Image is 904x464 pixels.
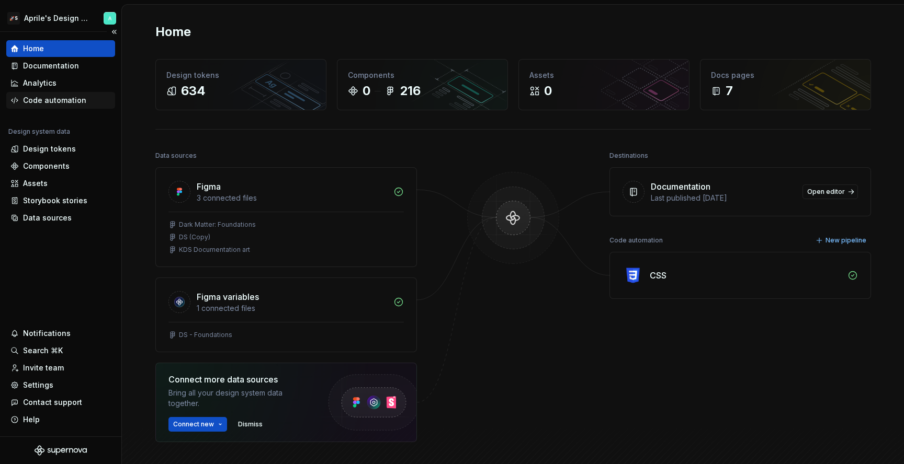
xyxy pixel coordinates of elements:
[826,236,866,245] span: New pipeline
[197,180,221,193] div: Figma
[23,61,79,71] div: Documentation
[155,59,326,110] a: Design tokens634
[179,233,210,241] div: DS (Copy)
[168,373,310,386] div: Connect more data sources
[348,70,497,80] div: Components
[107,25,121,39] button: Collapse sidebar
[518,59,690,110] a: Assets0
[6,40,115,57] a: Home
[711,70,860,80] div: Docs pages
[6,158,115,175] a: Components
[24,13,91,24] div: Aprile's Design System
[238,420,263,428] span: Dismiss
[7,12,20,25] div: 🚀S
[812,233,871,248] button: New pipeline
[166,70,315,80] div: Design tokens
[23,397,82,408] div: Contact support
[155,277,417,352] a: Figma variables1 connected filesDS - Foundations
[6,394,115,411] button: Contact support
[197,291,259,303] div: Figma variables
[23,95,86,106] div: Code automation
[609,148,648,163] div: Destinations
[197,193,387,203] div: 3 connected files
[803,184,858,199] a: Open editor
[23,161,70,171] div: Components
[6,141,115,157] a: Design tokens
[529,70,679,80] div: Assets
[650,269,666,282] div: CSS
[23,144,76,154] div: Design tokens
[2,7,119,29] button: 🚀SAprile's Design SystemArtem
[23,43,44,54] div: Home
[104,12,116,25] img: Artem
[23,178,48,189] div: Assets
[8,127,70,136] div: Design system data
[6,342,115,359] button: Search ⌘K
[6,75,115,91] a: Analytics
[6,411,115,428] button: Help
[23,195,87,206] div: Storybook stories
[168,388,310,409] div: Bring all your design system data together.
[181,83,206,99] div: 634
[197,303,387,314] div: 1 connected files
[23,213,72,223] div: Data sources
[726,83,733,99] div: 7
[179,246,250,254] div: KDS Documentation art
[807,188,845,196] span: Open editor
[337,59,508,110] a: Components0216
[609,233,663,248] div: Code automation
[23,78,56,88] div: Analytics
[651,180,710,193] div: Documentation
[179,331,232,339] div: DS - Foundations
[700,59,871,110] a: Docs pages7
[400,83,421,99] div: 216
[6,175,115,192] a: Assets
[155,148,197,163] div: Data sources
[6,359,115,376] a: Invite team
[155,24,191,40] h2: Home
[155,167,417,267] a: Figma3 connected filesDark Matter: FoundationsDS (Copy)KDS Documentation art
[6,57,115,74] a: Documentation
[6,210,115,226] a: Data sources
[23,328,71,339] div: Notifications
[651,193,796,203] div: Last published [DATE]
[168,417,227,432] button: Connect new
[544,83,552,99] div: 0
[179,221,256,229] div: Dark Matter: Foundations
[6,325,115,342] button: Notifications
[233,417,267,432] button: Dismiss
[173,420,214,428] span: Connect new
[23,363,64,373] div: Invite team
[6,377,115,393] a: Settings
[23,345,63,356] div: Search ⌘K
[35,445,87,456] svg: Supernova Logo
[23,380,53,390] div: Settings
[23,414,40,425] div: Help
[6,192,115,209] a: Storybook stories
[363,83,370,99] div: 0
[6,92,115,109] a: Code automation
